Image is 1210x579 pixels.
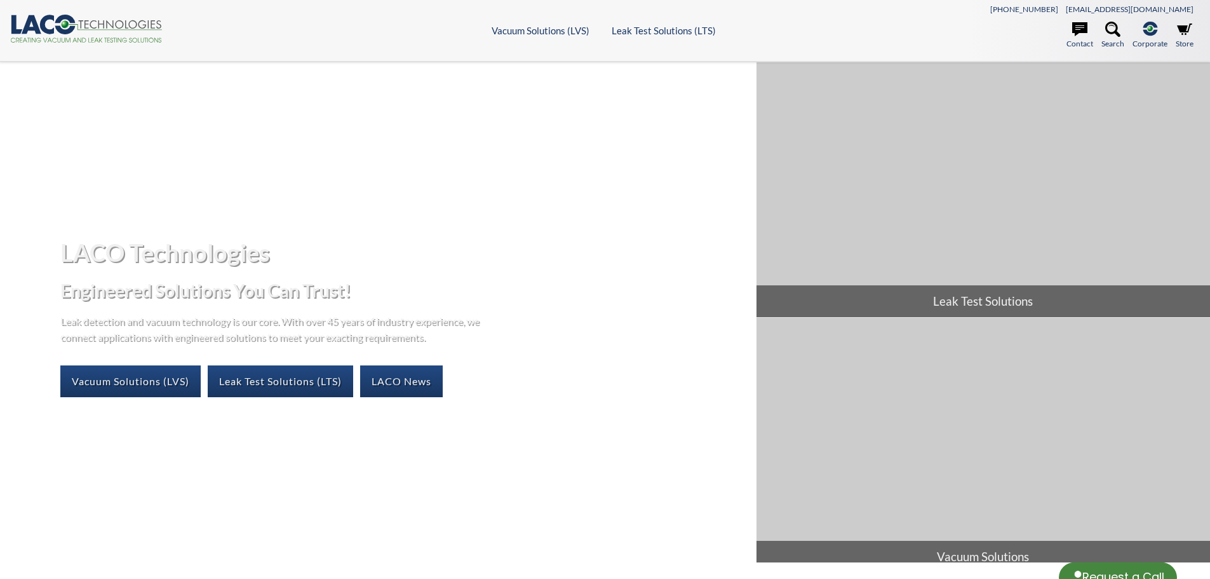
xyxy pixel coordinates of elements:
[756,62,1210,317] a: Leak Test Solutions
[1176,22,1193,50] a: Store
[1101,22,1124,50] a: Search
[612,25,716,36] a: Leak Test Solutions (LTS)
[990,4,1058,14] a: [PHONE_NUMBER]
[360,365,443,397] a: LACO News
[208,365,353,397] a: Leak Test Solutions (LTS)
[60,313,486,345] p: Leak detection and vacuum technology is our core. With over 45 years of industry experience, we c...
[756,541,1210,573] span: Vacuum Solutions
[60,237,746,268] h1: LACO Technologies
[1133,37,1167,50] span: Corporate
[1066,4,1193,14] a: [EMAIL_ADDRESS][DOMAIN_NAME]
[1066,22,1093,50] a: Contact
[756,285,1210,317] span: Leak Test Solutions
[60,365,201,397] a: Vacuum Solutions (LVS)
[756,318,1210,573] a: Vacuum Solutions
[60,279,746,303] h2: Engineered Solutions You Can Trust!
[492,25,589,36] a: Vacuum Solutions (LVS)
